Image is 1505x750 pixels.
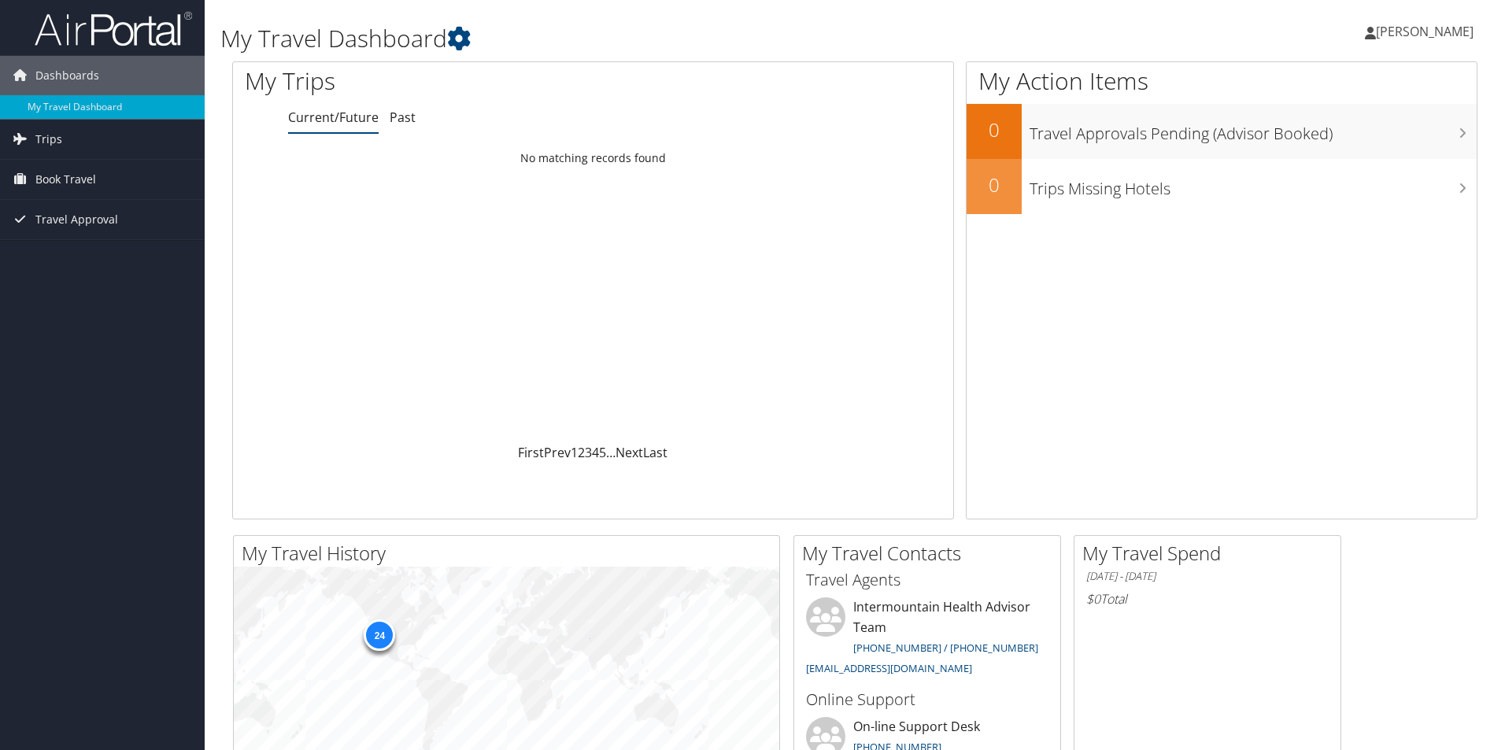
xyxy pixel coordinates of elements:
h3: Trips Missing Hotels [1030,170,1477,200]
a: Next [616,444,643,461]
h3: Travel Approvals Pending (Advisor Booked) [1030,115,1477,145]
span: Trips [35,120,62,159]
span: Travel Approval [35,200,118,239]
h6: [DATE] - [DATE] [1086,569,1329,584]
h1: My Action Items [967,65,1477,98]
span: … [606,444,616,461]
a: Current/Future [288,109,379,126]
h3: Online Support [806,689,1048,711]
a: 1 [571,444,578,461]
a: First [518,444,544,461]
li: Intermountain Health Advisor Team [798,597,1056,682]
span: $0 [1086,590,1100,608]
h1: My Travel Dashboard [220,22,1067,55]
a: 0Travel Approvals Pending (Advisor Booked) [967,104,1477,159]
span: [PERSON_NAME] [1376,23,1474,40]
td: No matching records found [233,144,953,172]
a: [PHONE_NUMBER] / [PHONE_NUMBER] [853,641,1038,655]
h2: 0 [967,116,1022,143]
a: [PERSON_NAME] [1365,8,1489,55]
a: Prev [544,444,571,461]
h2: My Travel History [242,540,779,567]
a: Last [643,444,667,461]
div: 24 [364,619,395,651]
h6: Total [1086,590,1329,608]
img: airportal-logo.png [35,10,192,47]
h2: My Travel Contacts [802,540,1060,567]
a: 2 [578,444,585,461]
span: Book Travel [35,160,96,199]
a: 3 [585,444,592,461]
a: Past [390,109,416,126]
h2: My Travel Spend [1082,540,1340,567]
a: 4 [592,444,599,461]
a: [EMAIL_ADDRESS][DOMAIN_NAME] [806,661,972,675]
h3: Travel Agents [806,569,1048,591]
h2: 0 [967,172,1022,198]
a: 5 [599,444,606,461]
a: 0Trips Missing Hotels [967,159,1477,214]
span: Dashboards [35,56,99,95]
h1: My Trips [245,65,642,98]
